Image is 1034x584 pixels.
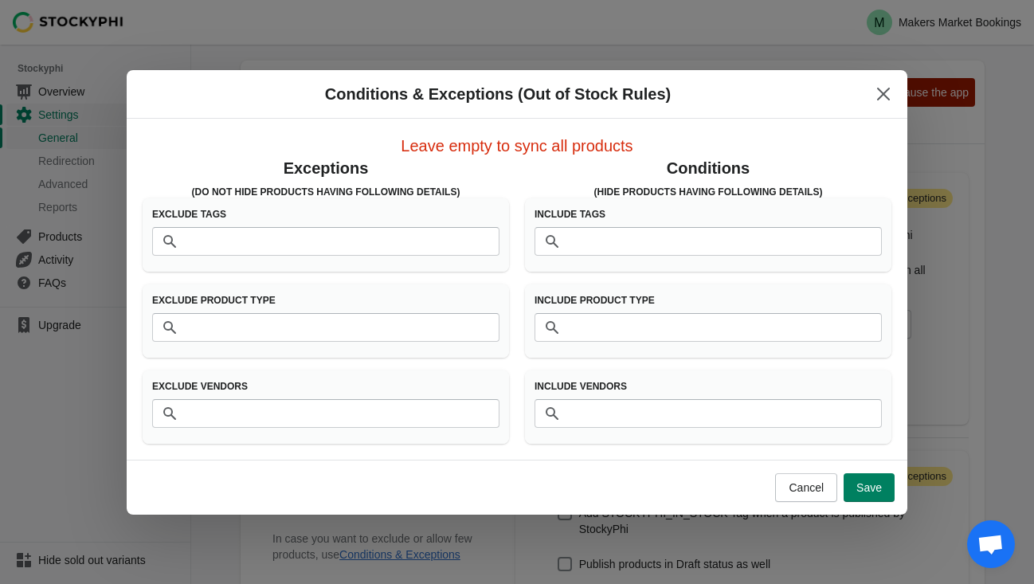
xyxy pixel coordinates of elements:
span: Save [856,481,882,494]
h3: (Do Not Hide products having following details) [143,186,509,198]
h3: (Hide products having following details) [525,186,891,198]
h3: Include Product Type [535,294,882,307]
span: Exceptions [284,159,369,177]
button: Cancel [775,473,837,502]
span: Conditions [667,159,750,177]
span: Cancel [789,481,824,494]
h3: Exclude Vendors [152,380,499,393]
h3: Include Vendors [535,380,882,393]
button: Close [869,80,898,108]
span: Conditions & Exceptions (Out of Stock Rules) [325,85,671,103]
button: Save [844,473,895,502]
h3: Exclude Product Type [152,294,499,307]
h3: Include Tags [535,208,882,221]
h3: Exclude Tags [152,208,499,221]
div: Open chat [967,520,1015,568]
span: Leave empty to sync all products [401,137,633,155]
